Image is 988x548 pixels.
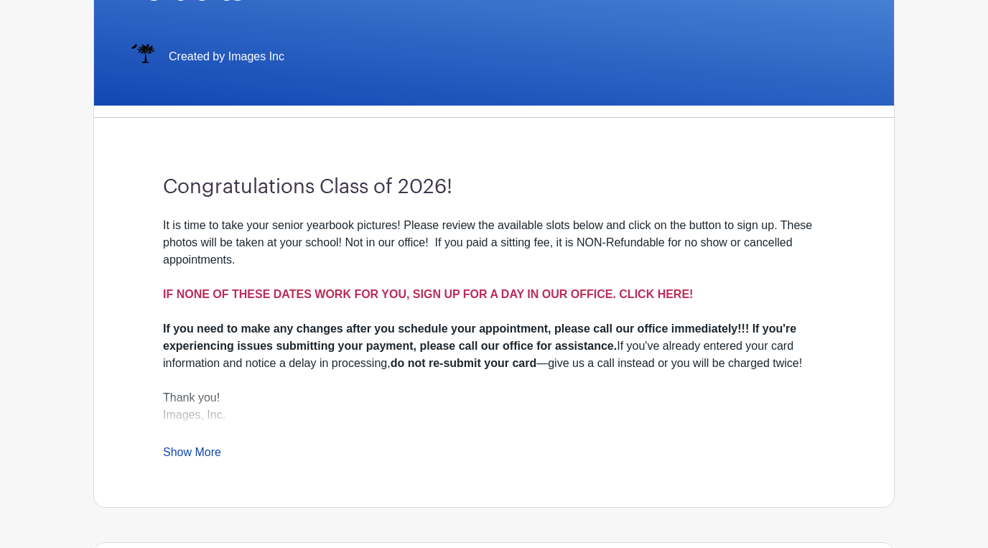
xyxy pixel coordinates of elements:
[163,217,825,320] div: It is time to take your senior yearbook pictures! Please review the available slots below and cli...
[163,175,825,200] h3: Congratulations Class of 2026!
[163,320,825,372] div: If you've already entered your card information and notice a delay in processing, —give us a call...
[129,42,157,71] img: IMAGES%20logo%20transparenT%20PNG%20s.png
[163,446,221,464] a: Show More
[163,322,796,352] strong: If you need to make any changes after you schedule your appointment, please call our office immed...
[163,389,825,407] div: Thank you!
[163,407,825,441] div: Images, Inc.
[391,357,537,369] strong: do not re-submit your card
[163,288,693,300] a: IF NONE OF THESE DATES WORK FOR YOU, SIGN UP FOR A DAY IN OUR OFFICE. CLICK HERE!
[163,426,255,438] a: [DOMAIN_NAME]
[169,48,284,65] span: Created by Images Inc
